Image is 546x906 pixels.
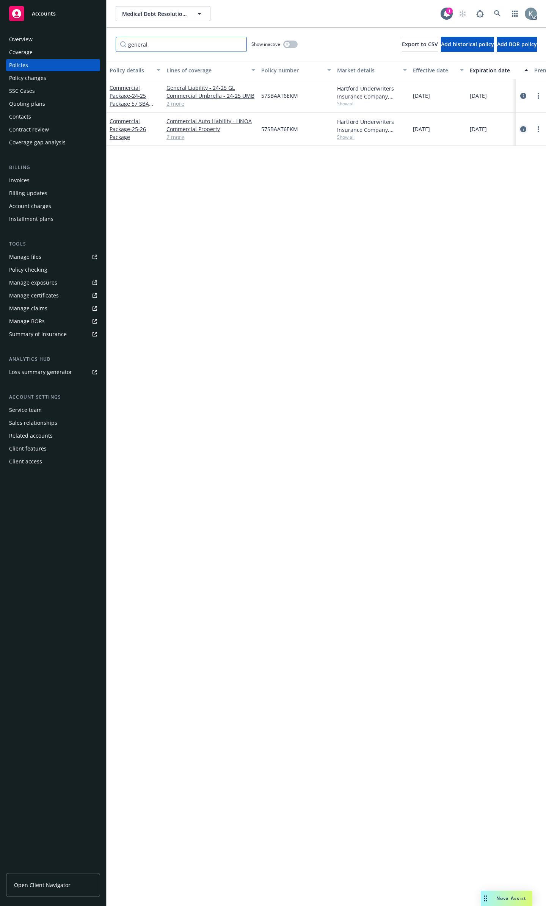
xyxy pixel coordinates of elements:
[6,240,100,248] div: Tools
[6,111,100,123] a: Contacts
[337,118,407,134] div: Hartford Underwriters Insurance Company, Hartford Insurance Group
[334,61,410,79] button: Market details
[534,91,543,100] a: more
[9,111,31,123] div: Contacts
[166,117,255,125] a: Commercial Auto Liability - HNOA
[6,124,100,136] a: Contract review
[6,455,100,468] a: Client access
[258,61,334,79] button: Policy number
[470,66,520,74] div: Expiration date
[455,6,470,21] a: Start snowing
[9,430,53,442] div: Related accounts
[497,41,537,48] span: Add BOR policy
[402,41,438,48] span: Export to CSV
[6,443,100,455] a: Client features
[9,277,57,289] div: Manage exposures
[6,302,100,315] a: Manage claims
[107,61,163,79] button: Policy details
[9,302,47,315] div: Manage claims
[507,6,522,21] a: Switch app
[519,125,528,134] a: circleInformation
[6,277,100,289] a: Manage exposures
[110,84,149,115] a: Commercial Package
[9,213,53,225] div: Installment plans
[9,455,42,468] div: Client access
[6,213,100,225] a: Installment plans
[9,72,46,84] div: Policy changes
[446,8,453,14] div: 1
[337,134,407,140] span: Show all
[6,366,100,378] a: Loss summary generator
[337,84,407,100] div: Hartford Underwriters Insurance Company, Hartford Insurance Group
[9,289,59,302] div: Manage certificates
[6,430,100,442] a: Related accounts
[9,417,57,429] div: Sales relationships
[32,11,56,17] span: Accounts
[166,125,255,133] a: Commercial Property
[9,443,47,455] div: Client features
[166,66,247,74] div: Lines of coverage
[6,289,100,302] a: Manage certificates
[9,366,72,378] div: Loss summary generator
[261,66,323,74] div: Policy number
[9,136,66,149] div: Coverage gap analysis
[6,264,100,276] a: Policy checking
[481,891,532,906] button: Nova Assist
[337,100,407,107] span: Show all
[6,136,100,149] a: Coverage gap analysis
[534,125,543,134] a: more
[470,125,487,133] span: [DATE]
[116,37,247,52] input: Filter by keyword...
[413,66,455,74] div: Effective date
[6,315,100,327] a: Manage BORs
[122,10,188,18] span: Medical Debt Resolution, Inc.
[110,92,153,115] span: - 24-25 Package 57 SBA AT6EKM
[9,328,67,340] div: Summary of insurance
[9,98,45,110] div: Quoting plans
[6,33,100,45] a: Overview
[261,92,298,100] span: 57SBAAT6EKM
[116,6,210,21] button: Medical Debt Resolution, Inc.
[467,61,531,79] button: Expiration date
[6,200,100,212] a: Account charges
[261,125,298,133] span: 57SBAAT6EKM
[441,41,494,48] span: Add historical policy
[6,72,100,84] a: Policy changes
[6,251,100,263] a: Manage files
[410,61,467,79] button: Effective date
[166,84,255,92] a: General Liability - 24-25 GL
[9,46,33,58] div: Coverage
[6,98,100,110] a: Quoting plans
[6,174,100,186] a: Invoices
[110,66,152,74] div: Policy details
[9,187,47,199] div: Billing updates
[9,124,49,136] div: Contract review
[6,393,100,401] div: Account settings
[6,355,100,363] div: Analytics hub
[6,187,100,199] a: Billing updates
[9,315,45,327] div: Manage BORs
[110,117,146,141] a: Commercial Package
[402,37,438,52] button: Export to CSV
[9,33,33,45] div: Overview
[470,92,487,100] span: [DATE]
[413,125,430,133] span: [DATE]
[481,891,490,906] div: Drag to move
[14,881,71,889] span: Open Client Navigator
[166,133,255,141] a: 2 more
[519,91,528,100] a: circleInformation
[9,85,35,97] div: SSC Cases
[337,66,399,74] div: Market details
[497,37,537,52] button: Add BOR policy
[6,164,100,171] div: Billing
[6,85,100,97] a: SSC Cases
[9,174,30,186] div: Invoices
[6,417,100,429] a: Sales relationships
[441,37,494,52] button: Add historical policy
[9,59,28,71] div: Policies
[9,251,41,263] div: Manage files
[6,404,100,416] a: Service team
[166,100,255,108] a: 2 more
[166,92,255,100] a: Commercial Umbrella - 24-25 UMB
